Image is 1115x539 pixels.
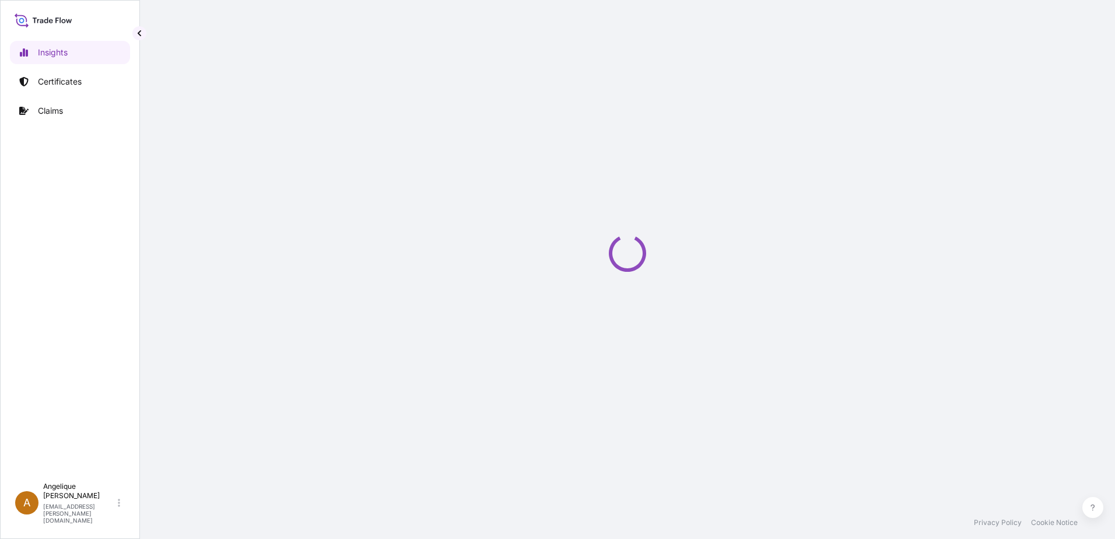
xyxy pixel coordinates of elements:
[1031,518,1078,527] a: Cookie Notice
[43,482,115,501] p: Angelique [PERSON_NAME]
[23,497,30,509] span: A
[38,76,82,87] p: Certificates
[10,70,130,93] a: Certificates
[10,41,130,64] a: Insights
[38,105,63,117] p: Claims
[43,503,115,524] p: [EMAIL_ADDRESS][PERSON_NAME][DOMAIN_NAME]
[974,518,1022,527] a: Privacy Policy
[10,99,130,123] a: Claims
[38,47,68,58] p: Insights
